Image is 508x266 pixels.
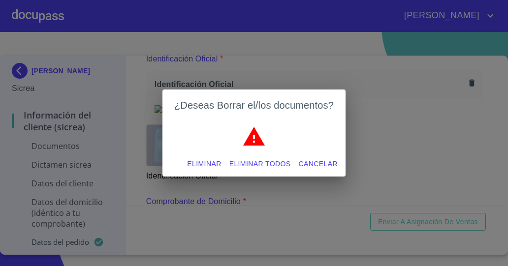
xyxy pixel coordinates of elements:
button: Cancelar [295,155,342,173]
h2: ¿Deseas Borrar el/los documentos? [174,97,334,113]
button: Eliminar [183,155,225,173]
span: Eliminar [187,158,221,170]
button: Eliminar todos [225,155,295,173]
span: Eliminar todos [229,158,291,170]
span: Cancelar [299,158,338,170]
